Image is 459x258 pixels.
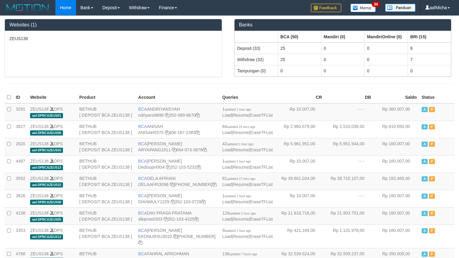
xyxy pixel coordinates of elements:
span: BCA [138,211,147,215]
td: Rp 10.007,00 [275,103,325,121]
span: 1 [222,193,251,198]
a: ZEUS138 [30,228,49,233]
span: aaf-DPBCAZEUS13 [30,165,63,170]
span: | | [222,124,273,135]
span: Paused [429,252,435,257]
span: updated 17 mins ago [227,177,255,181]
span: 64 [222,124,255,129]
a: Load [222,217,232,222]
span: | | [222,211,273,222]
td: Rp 21.903.751,00 [324,207,374,225]
td: Rp 10.007,00 [275,190,325,207]
span: | | [222,141,273,152]
a: Copy 6640733878 to clipboard [203,147,207,152]
td: 0 [364,43,408,54]
img: MOTION_logo.png [5,3,51,12]
a: Copy ndriyans9696 to clipboard [165,113,169,118]
a: EraseTFList [250,113,273,118]
span: aaf-DPBCAZEUS13 [30,234,63,239]
td: DPS [28,207,77,225]
a: Dedisupr4934 [138,165,165,170]
th: Group: activate to sort column ascending [235,31,278,43]
a: EraseTFList [250,130,273,135]
a: ZEUS138 [30,251,49,256]
td: 25 [278,43,321,54]
td: BETHUB [ DEPOSIT BCA ZEUS138 ] [77,190,136,207]
td: 0 [321,65,364,76]
td: BETHUB [ DEPOSIT BCA ZEUS138 ] [77,121,136,138]
td: 4497 [13,155,28,173]
th: Queries [220,91,275,103]
td: 0 [364,54,408,65]
td: Rp 160.007,00 [374,225,419,248]
td: 8 [408,43,451,54]
span: BCA [138,251,147,256]
span: Paused [429,159,435,164]
td: Rp 160.007,00 [374,138,419,155]
span: 81 [222,176,256,181]
a: DELAAFRI3096 [138,182,169,187]
span: BCA [138,141,147,146]
span: | | [222,159,273,170]
a: Resume [233,147,249,152]
th: ID [13,91,28,103]
td: Rp 21.818.716,00 [275,207,325,225]
td: Rp 160.007,00 [374,155,419,173]
span: Active [422,176,428,181]
span: updated 1 hour ago [229,212,256,215]
td: DELA AFRIANI [PHONE_NUMBER] [136,173,220,190]
span: BCA [138,193,147,198]
td: DPS [28,103,77,121]
a: EKONURSU3010 [138,234,172,239]
a: EraseTFList [250,234,273,239]
a: ANISAH5575 [138,130,163,135]
a: ZEUS138 [30,176,49,181]
th: Group: activate to sort column ascending [321,31,364,43]
span: Active [422,159,428,164]
span: | | [222,228,273,239]
a: Copy DELAAFRI3096 to clipboard [170,182,174,187]
a: EraseTFList [250,147,273,152]
a: EraseTFList [250,217,273,222]
td: [PERSON_NAME] [PHONE_NUMBER] [136,225,220,248]
a: ZEUS138 [30,193,49,198]
th: Website [28,91,77,103]
span: Paused [429,211,435,216]
a: Copy DIANMULY1229 to clipboard [171,199,175,204]
td: Rp 10.007,00 [275,155,325,173]
span: 1 [222,159,251,163]
td: ANDRIYANSYAH 352-089-8670 [136,103,220,121]
a: ARYAPANG1811 [138,147,171,152]
span: aaf-DPBCAZEUS05 [30,217,63,222]
a: Copy 3520898670 to clipboard [196,113,200,118]
td: 0 [408,65,451,76]
a: Copy 8692458639 to clipboard [212,182,217,187]
a: Resume [233,113,249,118]
th: DB [324,91,374,103]
td: 0 [278,65,321,76]
td: DPS [28,173,77,190]
a: Copy Dedisupr4934 to clipboard [166,165,170,170]
td: Rp 610.650,00 [374,121,419,138]
td: 3826 [13,190,28,207]
a: Copy dikipras0303 to clipboard [164,217,168,222]
img: Feedback.jpg [311,4,341,12]
span: aaf-DPBCAZEUS08 [30,200,63,205]
h3: Websites (1) [9,22,217,28]
span: Active [422,124,428,129]
a: Resume [233,234,249,239]
a: Resume [233,199,249,204]
td: 3552 [13,173,28,190]
a: ZEUS138 [30,124,49,129]
th: Account [136,91,220,103]
span: BCA [138,107,147,112]
a: Load [222,234,232,239]
th: Group: activate to sort column ascending [364,31,408,43]
span: Paused [429,194,435,199]
span: BCA [138,228,147,233]
span: aaf-DPBCAZEUS01 [30,113,63,118]
td: Withdraw (32) [235,54,278,65]
a: ZEUS138 [30,211,49,215]
td: 2620 [13,138,28,155]
a: ndriyans9696 [138,113,164,118]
